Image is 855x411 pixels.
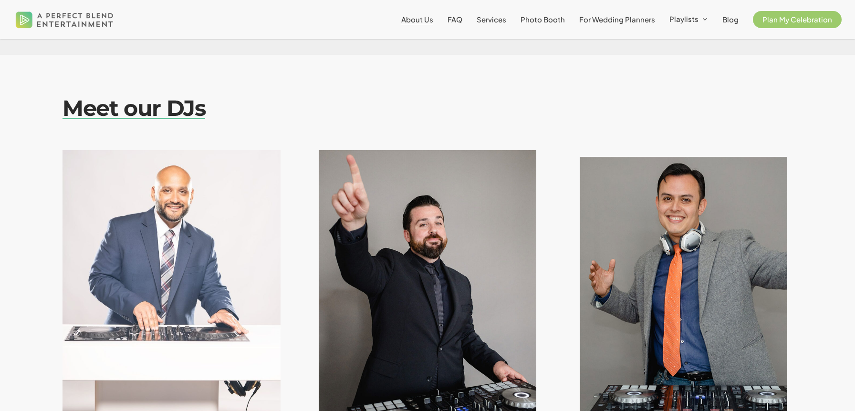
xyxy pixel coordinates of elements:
[669,15,708,24] a: Playlists
[579,16,655,23] a: For Wedding Planners
[521,16,565,23] a: Photo Booth
[753,16,842,23] a: Plan My Celebration
[477,15,506,24] span: Services
[63,94,205,122] em: Meet our DJs
[448,15,462,24] span: FAQ
[521,15,565,24] span: Photo Booth
[762,15,832,24] span: Plan My Celebration
[722,16,739,23] a: Blog
[669,14,699,23] span: Playlists
[448,16,462,23] a: FAQ
[401,16,433,23] a: About Us
[401,15,433,24] span: About Us
[722,15,739,24] span: Blog
[477,16,506,23] a: Services
[579,15,655,24] span: For Wedding Planners
[13,4,116,35] img: A Perfect Blend Entertainment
